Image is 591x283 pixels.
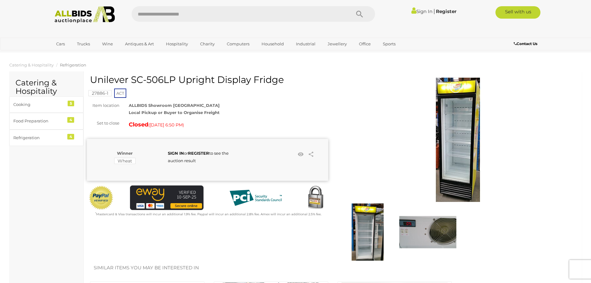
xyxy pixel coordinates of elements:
[168,151,229,163] span: or to see the auction result
[51,6,119,23] img: Allbids.com.au
[396,78,520,202] img: Unilever SC-506LP Upright Display Fridge
[13,101,65,108] div: Cooking
[168,151,184,156] a: SIGN IN
[114,158,136,164] mark: Wheat
[223,39,253,49] a: Computers
[129,121,148,128] strong: Closed
[94,265,572,271] h2: Similar items you may be interested in
[16,79,77,96] h2: Catering & Hospitality
[88,90,112,96] mark: 27886-1
[88,91,112,96] a: 27886-1
[9,62,54,67] a: Catering & Hospitality
[411,8,432,14] a: Sign In
[13,117,65,125] div: Food Preparation
[121,39,158,49] a: Antiques & Art
[433,8,435,15] span: |
[9,130,83,146] a: Refrigeration 4
[67,117,74,123] div: 4
[9,96,83,113] a: Cooking 5
[73,39,94,49] a: Trucks
[68,101,74,106] div: 5
[148,122,184,127] span: ( )
[399,203,456,261] img: Unilever SC-506LP Upright Display Fridge
[514,41,537,46] b: Contact Us
[117,151,133,156] b: Winner
[324,39,351,49] a: Jewellery
[52,39,69,49] a: Cars
[225,185,287,210] img: PCI DSS compliant
[257,39,288,49] a: Household
[188,151,209,156] a: REGISTER
[150,122,183,128] span: [DATE] 6:50 PM
[495,6,540,19] a: Sell with us
[162,39,192,49] a: Hospitality
[355,39,375,49] a: Office
[129,103,220,108] strong: ALLBIDS Showroom [GEOGRAPHIC_DATA]
[13,134,65,141] div: Refrigeration
[292,39,320,49] a: Industrial
[114,89,126,98] span: ACT
[98,39,117,49] a: Wine
[67,134,74,139] div: 4
[60,62,86,67] a: Refrigeration
[436,8,456,14] a: Register
[344,6,375,22] button: Search
[339,203,396,261] img: Unilever SC-506LP Upright Display Fridge
[90,75,327,85] h1: Unilever SC-506LP Upright Display Fridge
[82,102,124,109] div: Item location
[52,49,104,59] a: [GEOGRAPHIC_DATA]
[95,212,321,216] small: Mastercard & Visa transactions will incur an additional 1.9% fee. Paypal will incur an additional...
[296,150,305,159] li: Watch this item
[88,185,114,210] img: Official PayPal Seal
[196,39,219,49] a: Charity
[379,39,400,49] a: Sports
[130,185,204,210] img: eWAY Payment Gateway
[514,40,539,47] a: Contact Us
[9,113,83,129] a: Food Preparation 4
[303,185,328,210] img: Secured by Rapid SSL
[82,120,124,127] div: Set to close
[129,110,220,115] strong: Local Pickup or Buyer to Organise Freight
